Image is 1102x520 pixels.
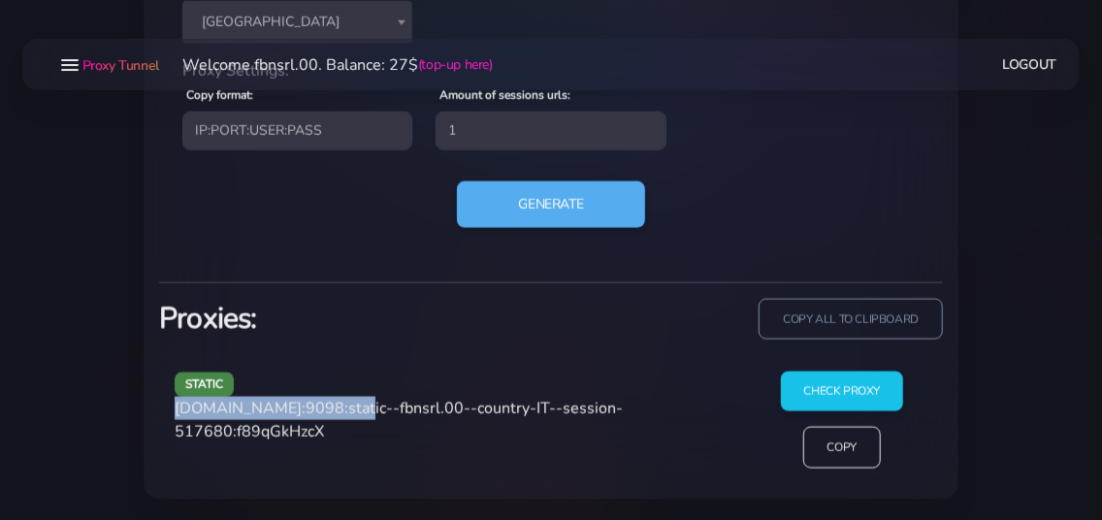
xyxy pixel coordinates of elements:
span: Italy [182,1,412,44]
h3: Proxies: [159,299,539,339]
a: Logout [1003,47,1057,82]
span: [DOMAIN_NAME]:9098:static--fbnsrl.00--country-IT--session-517680:f89qGkHzcX [175,398,623,442]
button: Generate [457,181,646,228]
label: Copy format: [186,86,253,104]
input: copy all to clipboard [759,299,943,341]
input: Check Proxy [781,372,904,411]
li: Welcome fbnsrl.00. Balance: 27$ [159,53,493,77]
a: Proxy Tunnel [79,49,159,81]
label: Amount of sessions urls: [439,86,570,104]
iframe: Webchat Widget [1008,426,1078,496]
a: (top-up here) [418,54,493,75]
span: static [175,373,234,397]
span: Italy [194,9,401,36]
input: Copy [803,427,881,469]
span: Proxy Tunnel [82,56,159,75]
